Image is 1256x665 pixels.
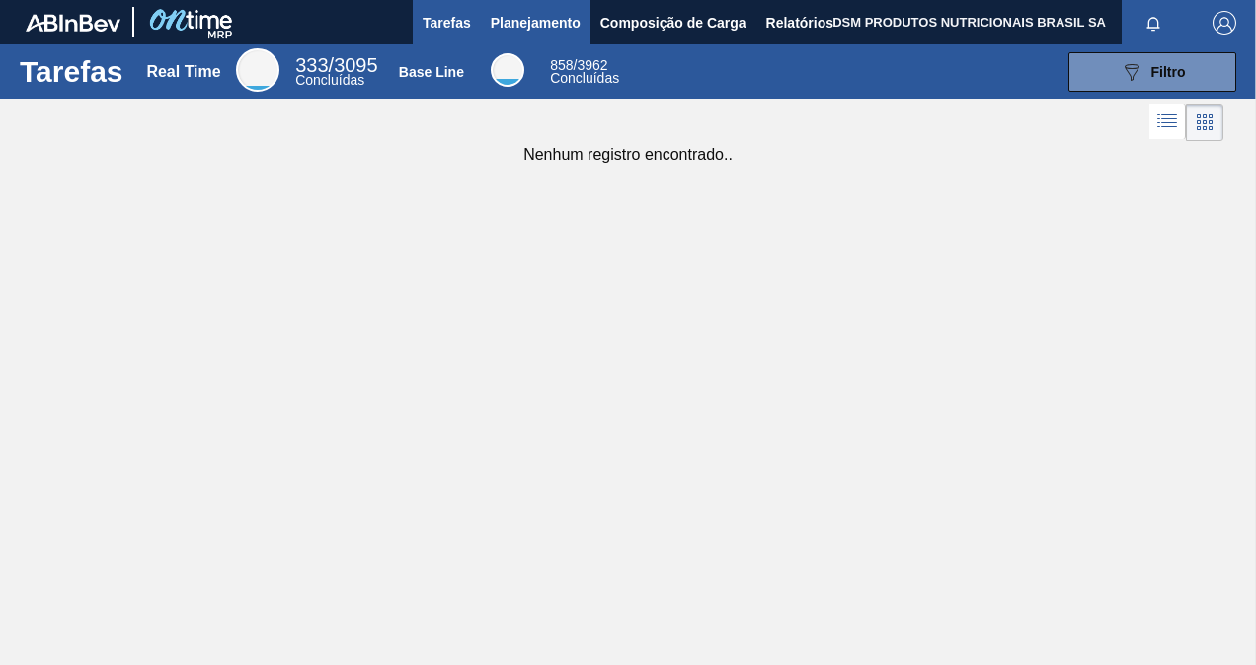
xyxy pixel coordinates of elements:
button: Filtro [1068,52,1236,92]
span: / 3095 [295,54,377,76]
span: Concluídas [550,70,619,86]
span: 333 [295,54,328,76]
span: 858 [550,57,573,73]
div: Real Time [295,57,377,87]
div: Base Line [550,59,619,85]
span: Filtro [1151,64,1186,80]
div: Visão em Lista [1149,104,1186,141]
img: Logout [1213,11,1236,35]
img: TNhmsLtSVTkK8tSr43FrP2fwEKptu5GPRR3wAAAABJRU5ErkJggg== [26,14,120,32]
div: Base Line [491,53,524,87]
span: Planejamento [491,11,581,35]
span: Composição de Carga [600,11,746,35]
span: / 3962 [550,57,607,73]
div: Base Line [399,64,464,80]
div: Real Time [146,63,220,81]
span: Relatórios [766,11,833,35]
div: Visão em Cards [1186,104,1223,141]
button: Notificações [1122,9,1185,37]
span: Tarefas [423,11,471,35]
h1: Tarefas [20,60,123,83]
div: Real Time [236,48,279,92]
span: Concluídas [295,72,364,88]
